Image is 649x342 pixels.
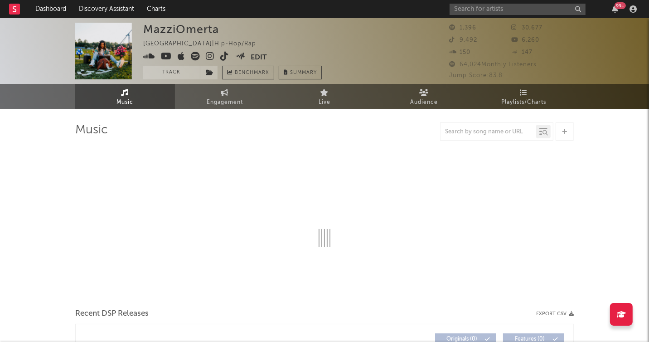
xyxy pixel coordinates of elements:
[512,37,540,43] span: 6,260
[75,308,149,319] span: Recent DSP Releases
[290,70,317,75] span: Summary
[474,84,574,109] a: Playlists/Charts
[222,66,274,79] a: Benchmark
[509,337,551,342] span: Features ( 0 )
[117,97,134,108] span: Music
[441,128,536,136] input: Search by song name or URL
[251,52,267,63] button: Edit
[449,73,503,78] span: Jump Score: 83.8
[279,66,322,79] button: Summary
[450,4,586,15] input: Search for artists
[374,84,474,109] a: Audience
[235,68,269,78] span: Benchmark
[512,49,533,55] span: 147
[411,97,438,108] span: Audience
[449,25,476,31] span: 1,396
[502,97,547,108] span: Playlists/Charts
[615,2,626,9] div: 99 +
[319,97,330,108] span: Live
[449,62,537,68] span: 64,024 Monthly Listeners
[175,84,275,109] a: Engagement
[143,23,219,36] div: MazziOmerta
[275,84,374,109] a: Live
[612,5,618,13] button: 99+
[536,311,574,317] button: Export CSV
[207,97,243,108] span: Engagement
[449,49,470,55] span: 150
[75,84,175,109] a: Music
[143,39,266,49] div: [GEOGRAPHIC_DATA] | Hip-Hop/Rap
[449,37,477,43] span: 9,492
[512,25,543,31] span: 30,677
[143,66,200,79] button: Track
[441,337,483,342] span: Originals ( 0 )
